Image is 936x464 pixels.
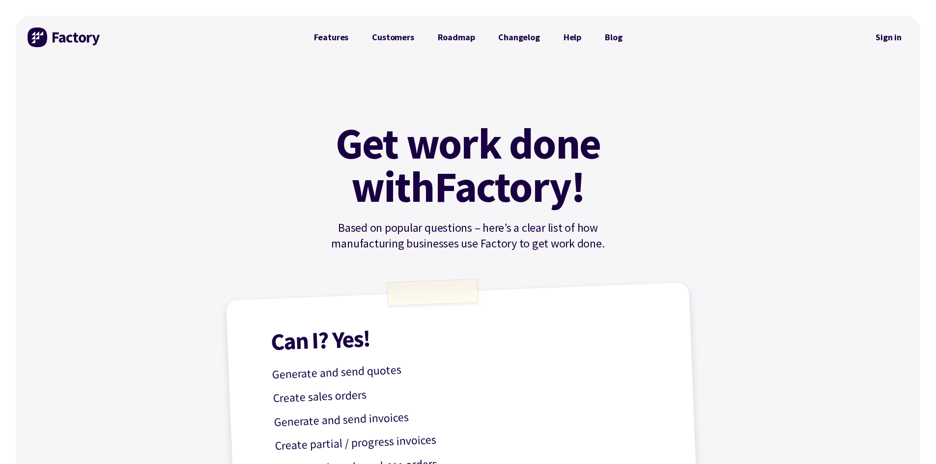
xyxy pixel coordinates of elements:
a: Blog [593,27,634,47]
p: Generate and send invoices [274,398,666,432]
a: Roadmap [426,27,487,47]
a: Help [552,27,593,47]
h1: Can I? Yes! [270,315,663,354]
p: Based on popular questions – here’s a clear list of how manufacturing businesses use Factory to g... [302,220,634,251]
mark: Factory! [434,165,585,208]
a: Sign in [869,26,908,49]
p: Create partial / progress invoices [275,421,667,456]
img: Factory [28,27,101,47]
a: Changelog [486,27,551,47]
h1: Get work done with [321,122,616,208]
a: Features [302,27,361,47]
p: Generate and send quotes [272,350,664,384]
p: Create sales orders [273,374,665,408]
a: Customers [360,27,425,47]
nav: Primary Navigation [302,27,634,47]
nav: Secondary Navigation [869,26,908,49]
